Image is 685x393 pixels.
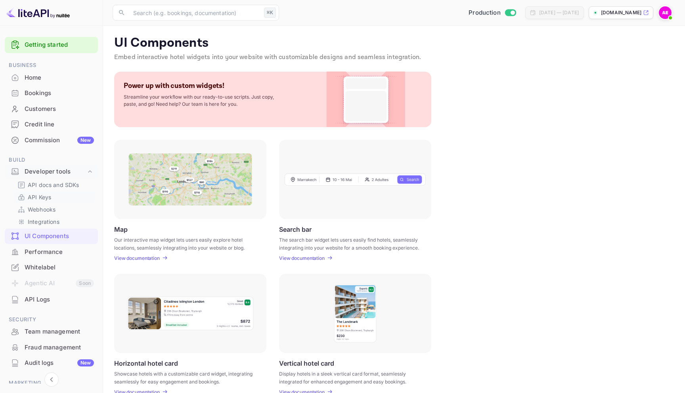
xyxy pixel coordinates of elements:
a: UI Components [5,229,98,243]
p: Vertical hotel card [279,359,334,367]
p: Webhooks [28,205,55,214]
div: New [77,137,94,144]
div: Fraud management [5,340,98,355]
img: Vertical hotel card Frame [333,284,377,343]
a: Getting started [25,40,94,50]
p: Integrations [28,217,59,226]
a: Home [5,70,98,85]
img: Search Frame [285,173,426,186]
a: Credit line [5,117,98,132]
a: API Logs [5,292,98,307]
input: Search (e.g. bookings, documentation) [128,5,261,21]
a: View documentation [279,255,327,261]
span: Business [5,61,98,70]
a: Webhooks [17,205,92,214]
div: [DATE] — [DATE] [539,9,579,16]
p: Search bar [279,225,312,233]
p: Showcase hotels with a customizable card widget, integrating seamlessly for easy engagement and b... [114,370,256,384]
div: Bookings [25,89,94,98]
div: API docs and SDKs [14,179,95,191]
div: Integrations [14,216,95,227]
div: Credit line [25,120,94,129]
a: API docs and SDKs [17,181,92,189]
p: Embed interactive hotel widgets into your website with customizable designs and seamless integrat... [114,53,674,62]
div: Performance [5,244,98,260]
div: Whitelabel [5,260,98,275]
div: Home [5,70,98,86]
p: Our interactive map widget lets users easily explore hotel locations, seamlessly integrating into... [114,236,256,250]
a: View documentation [114,255,162,261]
p: View documentation [279,255,325,261]
div: API Logs [25,295,94,304]
div: Audit logsNew [5,355,98,371]
div: Getting started [5,37,98,53]
img: achraf Elkhaier [659,6,672,19]
div: ⌘K [264,8,276,18]
div: Home [25,73,94,82]
div: Fraud management [25,343,94,352]
span: Production [469,8,501,17]
div: Whitelabel [25,263,94,272]
a: API Keys [17,193,92,201]
p: View documentation [114,255,160,261]
p: Streamline your workflow with our ready-to-use scripts. Just copy, paste, and go! Need help? Our ... [124,93,282,108]
img: Custom Widget PNG [334,72,398,127]
span: Security [5,315,98,324]
div: API Logs [5,292,98,307]
div: Webhooks [14,204,95,215]
div: Team management [25,327,94,336]
div: Developer tools [25,167,86,176]
div: Team management [5,324,98,340]
p: API Keys [28,193,51,201]
p: Map [114,225,128,233]
p: Power up with custom widgets! [124,81,224,90]
p: API docs and SDKs [28,181,79,189]
div: Commission [25,136,94,145]
a: CommissionNew [5,133,98,147]
div: Performance [25,248,94,257]
a: Performance [5,244,98,259]
a: Bookings [5,86,98,100]
div: UI Components [25,232,94,241]
img: Horizontal hotel card Frame [126,296,254,331]
div: New [77,359,94,366]
div: Customers [25,105,94,114]
p: Horizontal hotel card [114,359,178,367]
button: Collapse navigation [44,372,59,387]
img: Map Frame [128,153,252,206]
span: Marketing [5,379,98,387]
div: Audit logs [25,359,94,368]
div: Developer tools [5,165,98,179]
div: API Keys [14,191,95,203]
a: Customers [5,101,98,116]
p: Display hotels in a sleek vertical card format, seamlessly integrated for enhanced engagement and... [279,370,421,384]
a: Team management [5,324,98,339]
div: Customers [5,101,98,117]
a: Integrations [17,217,92,226]
a: Fraud management [5,340,98,355]
p: The search bar widget lets users easily find hotels, seamlessly integrating into your website for... [279,236,421,250]
div: Bookings [5,86,98,101]
a: Whitelabel [5,260,98,275]
img: LiteAPI logo [6,6,70,19]
div: Switch to Sandbox mode [465,8,519,17]
p: UI Components [114,35,674,51]
a: Audit logsNew [5,355,98,370]
p: [DOMAIN_NAME] [601,9,641,16]
span: Build [5,156,98,164]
